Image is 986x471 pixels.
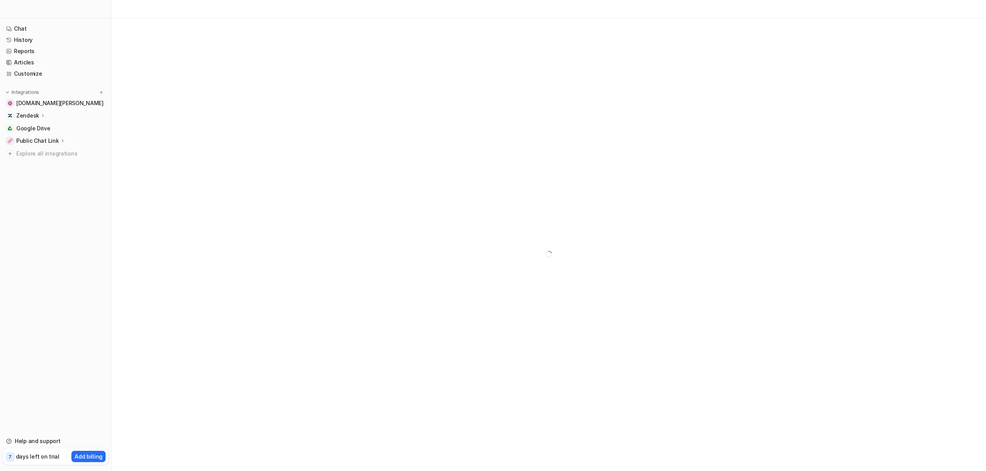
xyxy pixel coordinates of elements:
[16,147,105,160] span: Explore all integrations
[8,101,12,106] img: price-agg-sandy.vercel.app
[16,137,59,145] p: Public Chat Link
[3,123,108,134] a: Google DriveGoogle Drive
[16,125,50,132] span: Google Drive
[3,46,108,57] a: Reports
[71,451,106,462] button: Add billing
[3,35,108,45] a: History
[16,452,59,461] p: days left on trial
[8,113,12,118] img: Zendesk
[3,148,108,159] a: Explore all integrations
[6,150,14,158] img: explore all integrations
[3,98,108,109] a: price-agg-sandy.vercel.app[DOMAIN_NAME][PERSON_NAME]
[12,89,39,95] p: Integrations
[75,452,102,461] p: Add billing
[5,90,10,95] img: expand menu
[8,126,12,131] img: Google Drive
[3,436,108,447] a: Help and support
[9,454,12,461] p: 7
[8,139,12,143] img: Public Chat Link
[16,99,104,107] span: [DOMAIN_NAME][PERSON_NAME]
[3,57,108,68] a: Articles
[16,112,39,119] p: Zendesk
[99,90,104,95] img: menu_add.svg
[3,68,108,79] a: Customize
[3,88,42,96] button: Integrations
[3,23,108,34] a: Chat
